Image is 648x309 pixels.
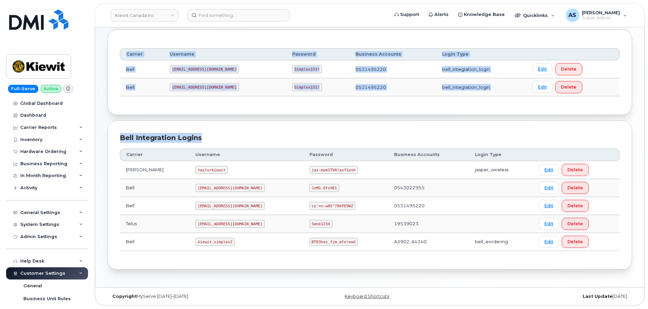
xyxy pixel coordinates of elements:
[568,11,576,19] span: AS
[120,133,620,143] div: Bell Integration Logins
[309,166,358,174] code: jax-mym1TVA!axf1exh
[619,279,643,304] iframe: Messenger Launcher
[539,200,559,212] a: Edit
[112,294,137,299] strong: Copyright
[469,233,533,251] td: bell_eordering
[539,218,559,230] a: Edit
[464,11,505,18] span: Knowledge Base
[583,294,612,299] strong: Last Update
[195,166,228,174] code: taylorkiewit
[120,179,189,197] td: Bell
[436,60,526,78] td: bell_integration_login
[523,13,548,18] span: Quicklinks
[388,179,469,197] td: 0543022955
[510,8,560,22] div: Quicklinks
[164,48,286,60] th: Username
[120,161,189,179] td: [PERSON_NAME]
[561,8,632,22] div: Alexander Strull
[390,8,424,21] a: Support
[539,236,559,248] a: Edit
[539,164,559,176] a: Edit
[453,8,510,21] a: Knowledge Base
[562,218,589,230] button: Delete
[436,48,526,60] th: Login Type
[120,60,164,78] td: Bell
[582,15,620,21] span: Super Admin
[424,8,453,21] a: Alerts
[345,294,389,299] a: Keyboard Shortcuts
[582,10,620,15] span: [PERSON_NAME]
[170,65,239,73] code: [EMAIL_ADDRESS][DOMAIN_NAME]
[561,66,577,72] span: Delete
[120,48,164,60] th: Carrier
[436,78,526,96] td: bell_integration_login
[469,149,533,161] th: Login Type
[349,78,436,96] td: 0531495220
[562,236,589,248] button: Delete
[120,149,189,161] th: Carrier
[195,202,265,210] code: [EMAIL_ADDRESS][DOMAIN_NAME]
[562,164,589,176] button: Delete
[388,233,469,251] td: A3902, A4340
[170,83,239,91] code: [EMAIL_ADDRESS][DOMAIN_NAME]
[303,149,388,161] th: Password
[469,161,533,179] td: jasper_wireless
[388,149,469,161] th: Business Accounts
[286,48,349,60] th: Password
[539,182,559,194] a: Edit
[120,215,189,233] td: Telus
[111,9,178,21] a: Kiewit Canada Inc
[120,197,189,215] td: Bell
[434,11,449,18] span: Alerts
[567,202,583,209] span: Delete
[555,81,582,93] button: Delete
[309,184,340,192] code: JzMG.Qfo9E1
[292,83,322,91] code: Simplex151!
[309,220,332,228] code: Smob1234
[309,202,355,210] code: co'=n-w85"78kPE9WZ
[388,215,469,233] td: 19539023
[532,81,553,93] a: Edit
[457,294,632,299] div: [DATE]
[567,167,583,173] span: Delete
[567,185,583,191] span: Delete
[107,294,282,299] div: MyServe [DATE]–[DATE]
[187,9,290,21] input: Find something...
[189,149,303,161] th: Username
[120,233,189,251] td: Bell
[532,63,553,75] a: Edit
[195,184,265,192] code: [EMAIL_ADDRESS][DOMAIN_NAME]
[567,238,583,245] span: Delete
[561,84,577,90] span: Delete
[292,65,322,73] code: Simplex151!
[400,11,419,18] span: Support
[567,220,583,227] span: Delete
[562,182,589,194] button: Delete
[195,220,265,228] code: [EMAIL_ADDRESS][DOMAIN_NAME]
[349,60,436,78] td: 0531495220
[349,48,436,60] th: Business Accounts
[195,238,235,246] code: kiewit.simplex2
[388,197,469,215] td: 0531495220
[120,78,164,96] td: Bell
[562,200,589,212] button: Delete
[309,238,358,246] code: BTD3hez_fjm_mfe!ewd
[555,63,582,75] button: Delete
